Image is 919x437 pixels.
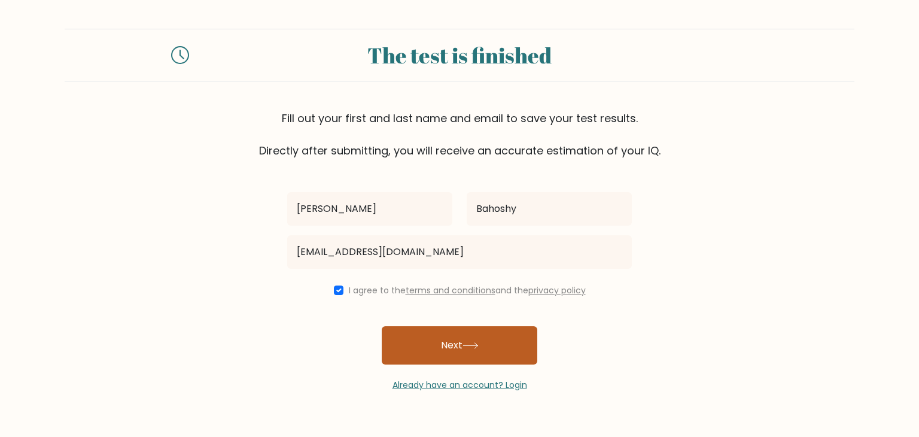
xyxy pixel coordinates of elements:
[528,284,586,296] a: privacy policy
[382,326,537,365] button: Next
[406,284,495,296] a: terms and conditions
[349,284,586,296] label: I agree to the and the
[65,110,854,159] div: Fill out your first and last name and email to save your test results. Directly after submitting,...
[287,192,452,226] input: First name
[392,379,527,391] a: Already have an account? Login
[287,235,632,269] input: Email
[203,39,716,71] div: The test is finished
[467,192,632,226] input: Last name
